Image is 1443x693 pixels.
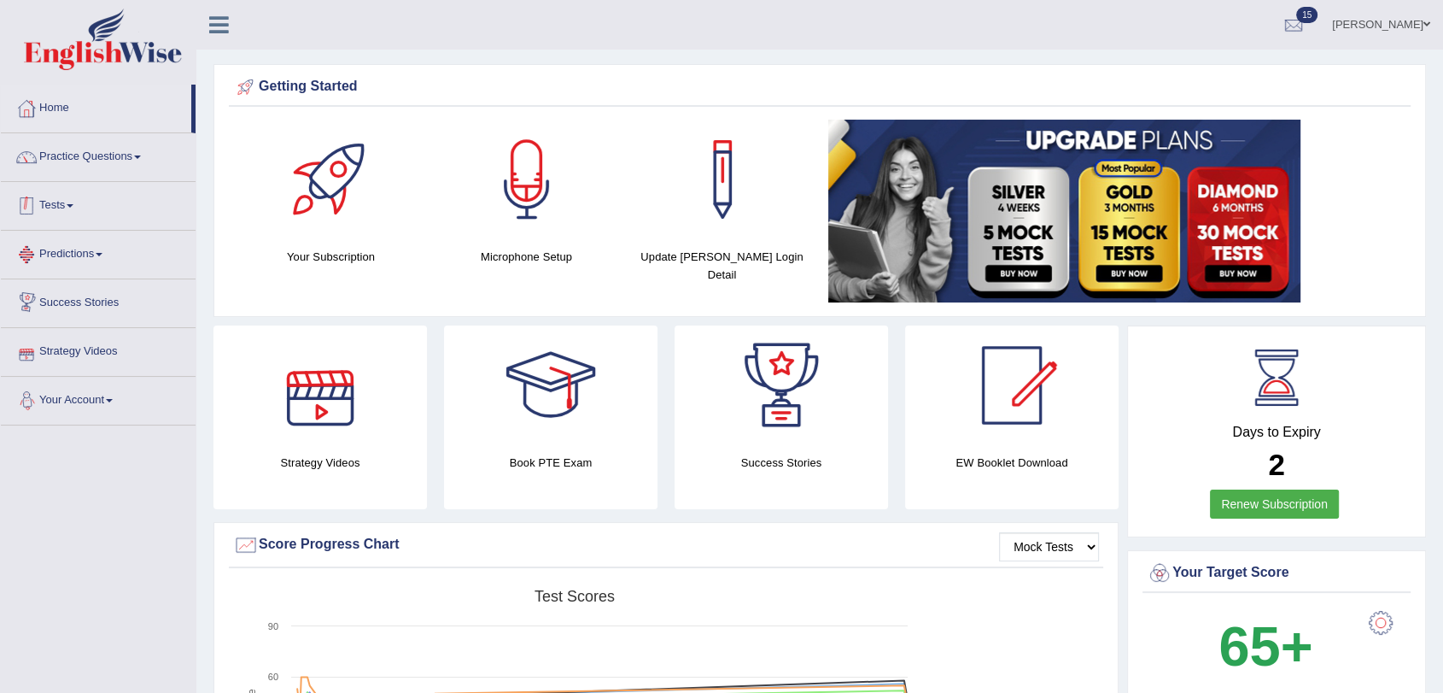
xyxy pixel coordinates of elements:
h4: Microphone Setup [437,248,616,266]
tspan: Test scores [535,588,615,605]
h4: Update [PERSON_NAME] Login Detail [633,248,811,284]
h4: Book PTE Exam [444,454,657,472]
text: 60 [268,672,278,682]
a: Your Account [1,377,196,420]
a: Practice Questions [1,133,196,176]
b: 65+ [1218,615,1312,678]
h4: EW Booklet Download [905,454,1119,472]
span: 15 [1296,7,1317,23]
a: Success Stories [1,279,196,322]
a: Predictions [1,231,196,273]
a: Renew Subscription [1210,490,1339,519]
h4: Strategy Videos [213,454,427,472]
b: 2 [1268,448,1284,481]
h4: Success Stories [675,454,888,472]
a: Strategy Videos [1,328,196,371]
a: Tests [1,182,196,225]
h4: Days to Expiry [1147,425,1406,440]
div: Getting Started [233,74,1406,100]
text: 90 [268,621,278,631]
div: Score Progress Chart [233,532,1099,558]
img: small5.jpg [828,120,1300,302]
h4: Your Subscription [242,248,420,266]
a: Home [1,85,191,127]
div: Your Target Score [1147,561,1406,586]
